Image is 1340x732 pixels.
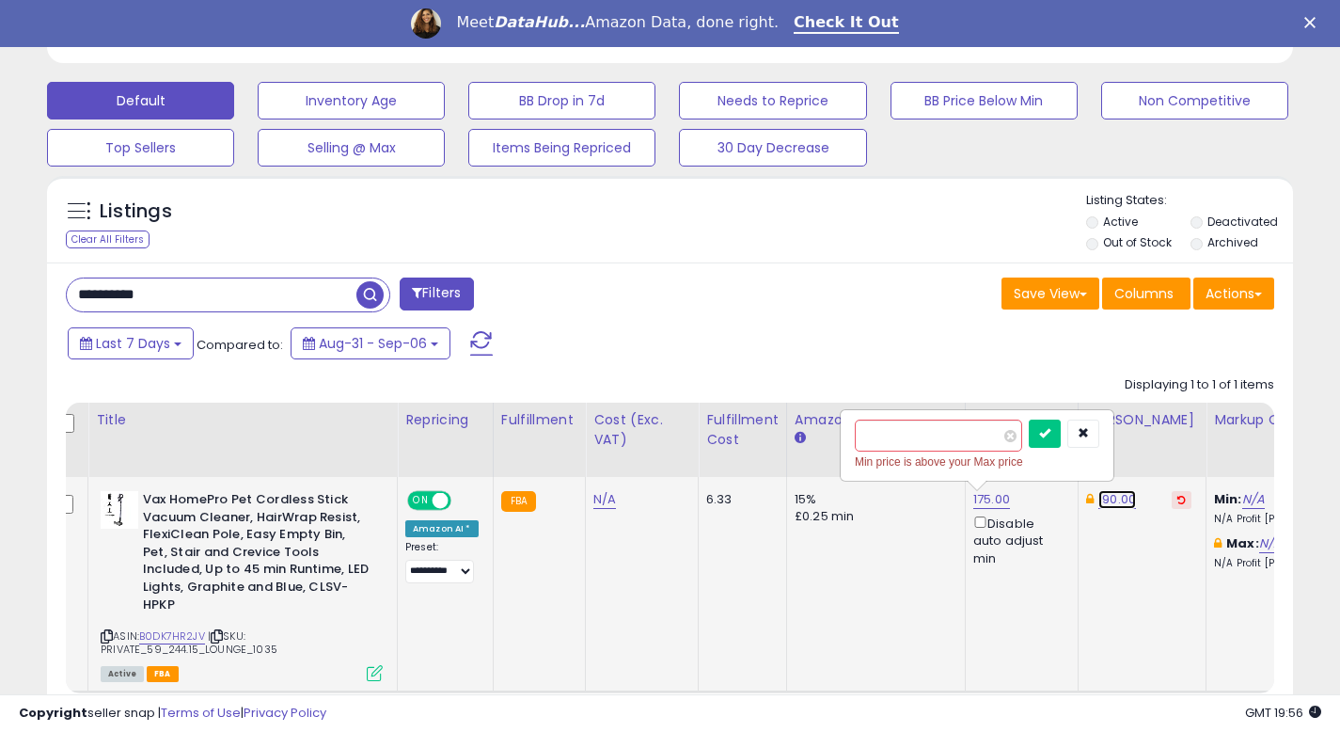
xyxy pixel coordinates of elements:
[66,231,150,248] div: Clear All Filters
[143,491,371,618] b: Vax HomePro Pet Cordless Stick Vacuum Cleaner, HairWrap Resist, FlexiClean Pole, Easy Empty Bin, ...
[100,199,172,225] h5: Listings
[47,82,234,119] button: Default
[1214,490,1242,508] b: Min:
[1101,82,1288,119] button: Non Competitive
[68,327,194,359] button: Last 7 Days
[795,491,951,508] div: 15%
[1086,192,1293,210] p: Listing States:
[1259,534,1282,553] a: N/A
[593,490,616,509] a: N/A
[1304,17,1323,28] div: Close
[96,410,389,430] div: Title
[794,13,899,34] a: Check It Out
[197,336,283,354] span: Compared to:
[1001,278,1099,310] button: Save View
[96,334,170,353] span: Last 7 Days
[679,129,866,167] button: 30 Day Decrease
[1242,490,1265,509] a: N/A
[1103,214,1138,230] label: Active
[161,704,241,722] a: Terms of Use
[101,629,277,657] span: | SKU: PRIVATE_59_244.15_LOUNGE_1035
[19,705,326,723] div: seller snap | |
[706,410,779,450] div: Fulfillment Cost
[679,82,866,119] button: Needs to Reprice
[468,82,655,119] button: BB Drop in 7d
[291,327,450,359] button: Aug-31 - Sep-06
[1086,410,1198,430] div: [PERSON_NAME]
[1207,234,1258,250] label: Archived
[449,493,479,509] span: OFF
[258,82,445,119] button: Inventory Age
[139,629,205,644] a: B0DK7HR2JV
[1226,534,1259,552] b: Max:
[1103,234,1172,250] label: Out of Stock
[593,410,690,450] div: Cost (Exc. VAT)
[1193,278,1274,310] button: Actions
[855,453,1099,471] div: Min price is above your Max price
[1102,278,1190,310] button: Columns
[101,491,383,679] div: ASIN:
[1207,214,1278,230] label: Deactivated
[405,410,485,430] div: Repricing
[891,82,1078,119] button: BB Price Below Min
[706,491,772,508] div: 6.33
[258,129,445,167] button: Selling @ Max
[411,8,441,39] img: Profile image for Georgie
[101,666,144,682] span: All listings currently available for purchase on Amazon
[501,410,577,430] div: Fulfillment
[147,666,179,682] span: FBA
[795,430,806,447] small: Amazon Fees.
[1125,376,1274,394] div: Displaying 1 to 1 of 1 items
[973,490,1010,509] a: 175.00
[1245,704,1321,722] span: 2025-09-14 19:56 GMT
[795,410,957,430] div: Amazon Fees
[400,278,473,310] button: Filters
[973,513,1064,567] div: Disable auto adjust min
[319,334,427,353] span: Aug-31 - Sep-06
[19,704,87,722] strong: Copyright
[405,520,479,537] div: Amazon AI *
[456,13,779,32] div: Meet Amazon Data, done right.
[795,508,951,525] div: £0.25 min
[47,129,234,167] button: Top Sellers
[1114,284,1174,303] span: Columns
[244,704,326,722] a: Privacy Policy
[501,491,536,512] small: FBA
[494,13,585,31] i: DataHub...
[1098,490,1136,509] a: 190.00
[405,541,479,583] div: Preset:
[409,493,433,509] span: ON
[468,129,655,167] button: Items Being Repriced
[101,491,138,529] img: 31-dio-E8RL._SL40_.jpg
